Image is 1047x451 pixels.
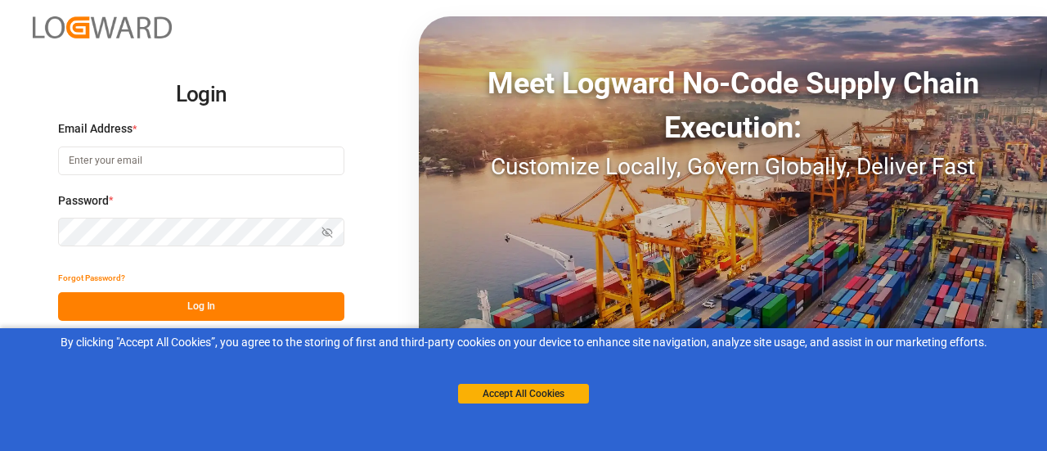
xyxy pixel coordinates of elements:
[58,69,344,121] h2: Login
[458,384,589,404] button: Accept All Cookies
[419,61,1047,150] div: Meet Logward No-Code Supply Chain Execution:
[58,147,344,175] input: Enter your email
[58,264,125,292] button: Forgot Password?
[11,334,1036,351] div: By clicking "Accept All Cookies”, you agree to the storing of first and third-party cookies on yo...
[33,16,172,38] img: Logward_new_orange.png
[58,120,133,138] span: Email Address
[58,292,344,321] button: Log In
[58,192,109,210] span: Password
[419,150,1047,184] div: Customize Locally, Govern Globally, Deliver Fast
